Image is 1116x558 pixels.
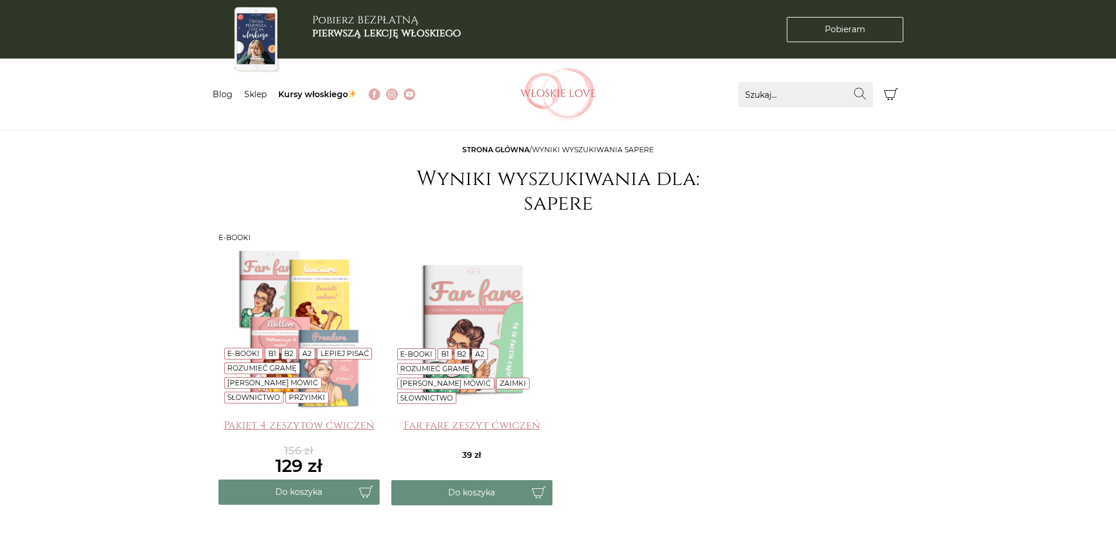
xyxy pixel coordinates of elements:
a: Pobieram [787,17,903,42]
span: / [462,145,654,154]
del: 156 [275,443,322,458]
a: Blog [213,89,233,100]
button: Do koszyka [219,480,380,505]
input: Szukaj... [738,82,873,107]
span: Wyniki wyszukiwania sapere [532,145,654,154]
button: Do koszyka [391,480,552,505]
b: pierwszą lekcję włoskiego [312,26,461,40]
span: Pobieram [825,23,865,36]
a: [PERSON_NAME] mówić [400,379,491,388]
span: 39 [462,450,481,460]
a: E-booki [400,350,432,358]
a: Pakiet 4 zeszytów ćwiczeń [219,419,380,443]
ins: 129 [275,458,322,474]
a: Przyimki [289,393,325,402]
a: B1 [441,350,449,358]
a: A2 [302,349,312,358]
a: Słownictwo [400,393,453,402]
a: B2 [284,349,293,358]
a: A2 [475,350,484,358]
h1: Wyniki wyszukiwania dla: sapere [213,167,904,216]
a: Słownictwo [227,393,280,402]
h3: E-booki [219,234,898,242]
a: Lepiej pisać [320,349,369,358]
button: Koszyk [879,82,904,107]
img: ✨ [348,90,356,98]
a: Sklep [244,89,267,100]
a: Far fare zeszyt ćwiczeń [391,419,552,443]
a: E-booki [227,349,260,358]
a: Rozumieć gramę [227,364,296,372]
h3: Pobierz BEZPŁATNĄ [312,14,461,39]
a: Zaimki [500,379,526,388]
a: Rozumieć gramę [400,364,469,373]
a: [PERSON_NAME] mówić [227,378,318,387]
a: B2 [457,350,466,358]
img: Włoskielove [520,68,596,121]
a: Kursy włoskiego [278,89,357,100]
a: B1 [268,349,276,358]
a: Strona główna [462,145,530,154]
